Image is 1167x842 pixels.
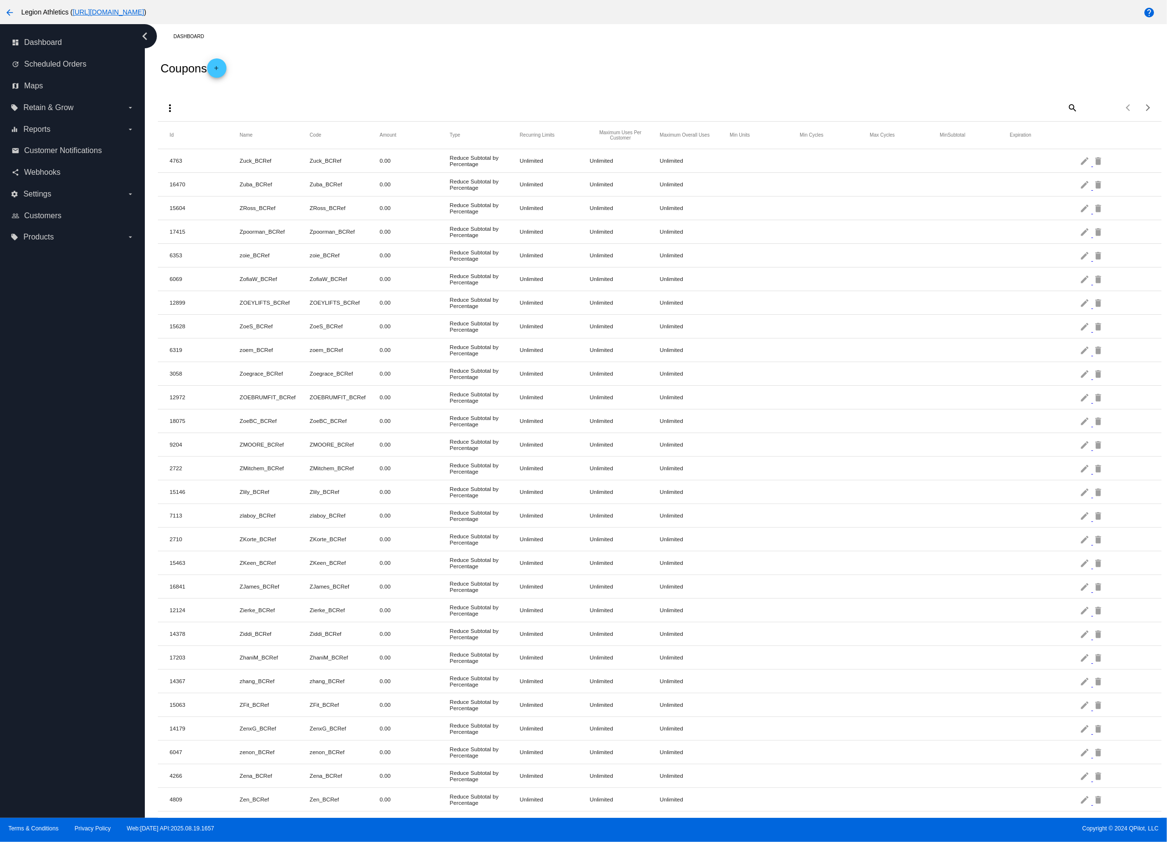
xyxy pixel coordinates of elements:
[660,132,710,138] button: Change sorting for SiteConversionLimits
[730,132,750,138] button: Change sorting for MinUnits
[660,368,730,379] mat-cell: Unlimited
[590,675,660,687] mat-cell: Unlimited
[1093,484,1105,499] mat-icon: delete
[1080,200,1092,215] mat-icon: edit
[239,439,309,450] mat-cell: ZMOORE_BCRef
[1143,7,1155,18] mat-icon: help
[309,226,380,237] mat-cell: Zpoorman_BCRef
[239,510,309,521] mat-cell: zlaboy_BCRef
[450,152,520,169] mat-cell: Reduce Subtotal by Percentage
[1080,579,1092,594] mat-icon: edit
[309,723,380,734] mat-cell: ZenxG_BCRef
[590,368,660,379] mat-cell: Unlimited
[309,628,380,639] mat-cell: Ziddi_BCRef
[239,368,309,379] mat-cell: Zoegrace_BCRef
[380,439,450,450] mat-cell: 0.00
[590,273,660,284] mat-cell: Unlimited
[309,155,380,166] mat-cell: Zuck_BCRef
[520,250,590,261] mat-cell: Unlimited
[590,250,660,261] mat-cell: Unlimited
[380,344,450,355] mat-cell: 0.00
[660,179,730,190] mat-cell: Unlimited
[1093,721,1105,736] mat-icon: delete
[1093,626,1105,641] mat-icon: delete
[239,604,309,616] mat-cell: Zierke_BCRef
[169,155,239,166] mat-cell: 4763
[520,439,590,450] mat-cell: Unlimited
[1093,532,1105,547] mat-icon: delete
[169,675,239,687] mat-cell: 14367
[1093,508,1105,523] mat-icon: delete
[520,321,590,332] mat-cell: Unlimited
[169,321,239,332] mat-cell: 15628
[24,38,62,47] span: Dashboard
[309,746,380,758] mat-cell: zenon_BCRef
[239,392,309,403] mat-cell: ZOEBRUMFIT_BCRef
[660,557,730,568] mat-cell: Unlimited
[169,226,239,237] mat-cell: 17415
[660,699,730,710] mat-cell: Unlimited
[520,533,590,545] mat-cell: Unlimited
[1080,484,1092,499] mat-icon: edit
[450,625,520,643] mat-cell: Reduce Subtotal by Percentage
[380,652,450,663] mat-cell: 0.00
[169,628,239,639] mat-cell: 14378
[660,746,730,758] mat-cell: Unlimited
[1093,674,1105,688] mat-icon: delete
[12,60,19,68] i: update
[1080,697,1092,712] mat-icon: edit
[1080,674,1092,688] mat-icon: edit
[660,652,730,663] mat-cell: Unlimited
[520,463,590,474] mat-cell: Unlimited
[520,675,590,687] mat-cell: Unlimited
[1080,366,1092,381] mat-icon: edit
[660,250,730,261] mat-cell: Unlimited
[660,321,730,332] mat-cell: Unlimited
[169,699,239,710] mat-cell: 15063
[239,557,309,568] mat-cell: ZKeen_BCRef
[660,202,730,213] mat-cell: Unlimited
[380,321,450,332] mat-cell: 0.00
[450,389,520,406] mat-cell: Reduce Subtotal by Percentage
[590,297,660,308] mat-cell: Unlimited
[169,581,239,592] mat-cell: 16841
[660,723,730,734] mat-cell: Unlimited
[380,463,450,474] mat-cell: 0.00
[239,486,309,497] mat-cell: Zlily_BCRef
[239,273,309,284] mat-cell: ZofiaW_BCRef
[309,321,380,332] mat-cell: ZoeS_BCRef
[940,132,966,138] button: Change sorting for MinSubtotal
[309,250,380,261] mat-cell: zoie_BCRef
[380,392,450,403] mat-cell: 0.00
[590,557,660,568] mat-cell: Unlimited
[169,652,239,663] mat-cell: 17203
[169,723,239,734] mat-cell: 14179
[309,557,380,568] mat-cell: ZKeen_BCRef
[1080,744,1092,759] mat-icon: edit
[309,486,380,497] mat-cell: Zlily_BCRef
[660,273,730,284] mat-cell: Unlimited
[1080,342,1092,357] mat-icon: edit
[1093,366,1105,381] mat-icon: delete
[520,273,590,284] mat-cell: Unlimited
[1139,98,1158,117] button: Next page
[590,415,660,426] mat-cell: Unlimited
[1080,319,1092,334] mat-icon: edit
[169,486,239,497] mat-cell: 15146
[239,250,309,261] mat-cell: zoie_BCRef
[309,132,321,138] button: Change sorting for Code
[309,415,380,426] mat-cell: ZoeBC_BCRef
[520,297,590,308] mat-cell: Unlimited
[169,368,239,379] mat-cell: 3058
[450,744,520,761] mat-cell: Reduce Subtotal by Percentage
[660,463,730,474] mat-cell: Unlimited
[590,510,660,521] mat-cell: Unlimited
[24,82,43,90] span: Maps
[1080,650,1092,665] mat-icon: edit
[1080,390,1092,405] mat-icon: edit
[450,223,520,240] mat-cell: Reduce Subtotal by Percentage
[520,368,590,379] mat-cell: Unlimited
[660,392,730,403] mat-cell: Unlimited
[239,297,309,308] mat-cell: ZOEYLIFTS_BCRef
[590,533,660,545] mat-cell: Unlimited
